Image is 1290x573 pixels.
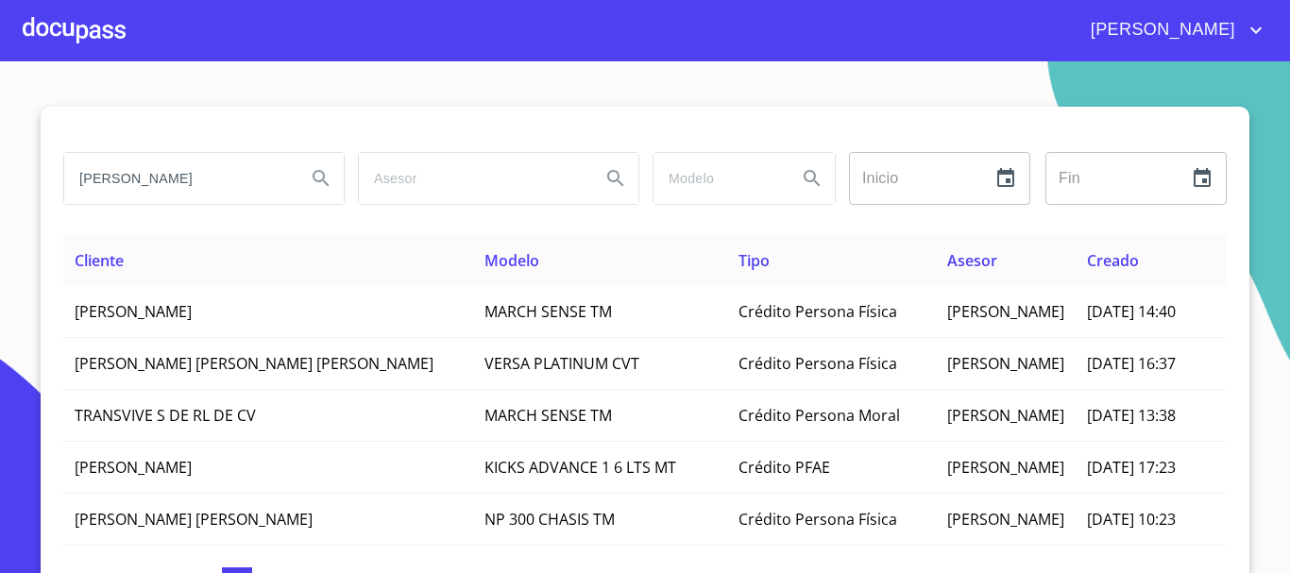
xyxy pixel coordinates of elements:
[593,156,638,201] button: Search
[484,509,615,530] span: NP 300 CHASIS TM
[75,301,192,322] span: [PERSON_NAME]
[75,405,256,426] span: TRANSVIVE S DE RL DE CV
[1087,509,1176,530] span: [DATE] 10:23
[1087,301,1176,322] span: [DATE] 14:40
[947,353,1064,374] span: [PERSON_NAME]
[947,457,1064,478] span: [PERSON_NAME]
[1087,405,1176,426] span: [DATE] 13:38
[738,353,897,374] span: Crédito Persona Física
[947,250,997,271] span: Asesor
[947,509,1064,530] span: [PERSON_NAME]
[1087,457,1176,478] span: [DATE] 17:23
[738,301,897,322] span: Crédito Persona Física
[738,405,900,426] span: Crédito Persona Moral
[947,301,1064,322] span: [PERSON_NAME]
[484,250,539,271] span: Modelo
[738,509,897,530] span: Crédito Persona Física
[1087,353,1176,374] span: [DATE] 16:37
[484,353,639,374] span: VERSA PLATINUM CVT
[75,353,433,374] span: [PERSON_NAME] [PERSON_NAME] [PERSON_NAME]
[789,156,835,201] button: Search
[1077,15,1245,45] span: [PERSON_NAME]
[484,405,612,426] span: MARCH SENSE TM
[359,153,586,204] input: search
[738,250,770,271] span: Tipo
[1087,250,1139,271] span: Creado
[298,156,344,201] button: Search
[947,405,1064,426] span: [PERSON_NAME]
[75,509,313,530] span: [PERSON_NAME] [PERSON_NAME]
[75,457,192,478] span: [PERSON_NAME]
[738,457,830,478] span: Crédito PFAE
[653,153,782,204] input: search
[64,153,291,204] input: search
[75,250,124,271] span: Cliente
[484,301,612,322] span: MARCH SENSE TM
[1077,15,1267,45] button: account of current user
[484,457,676,478] span: KICKS ADVANCE 1 6 LTS MT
